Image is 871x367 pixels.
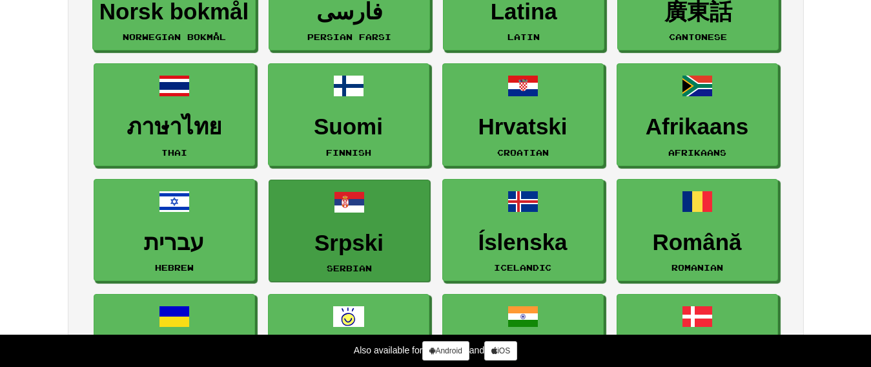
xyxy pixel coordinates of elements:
a: iOS [484,341,517,361]
a: ÍslenskaIcelandic [442,179,604,282]
a: SuomiFinnish [268,63,429,166]
a: SrpskiSerbian [269,180,430,282]
h3: Íslenska [449,230,597,255]
a: HrvatskiCroatian [442,63,604,166]
small: Afrikaans [668,148,726,157]
small: Persian Farsi [307,32,391,41]
h3: ภาษาไทย [101,114,248,140]
small: Cantonese [669,32,727,41]
a: Android [422,341,469,361]
small: Icelandic [494,263,551,272]
a: עבריתHebrew [94,179,255,282]
h3: Suomi [275,114,422,140]
a: ภาษาไทยThai [94,63,255,166]
small: Latin [507,32,540,41]
small: Hebrew [155,263,194,272]
h3: Srpski [276,231,423,256]
small: Serbian [327,264,372,273]
h3: Română [624,230,771,255]
small: Thai [161,148,187,157]
h3: עברית [101,230,248,255]
h3: Afrikaans [624,114,771,140]
h3: Hrvatski [449,114,597,140]
a: RomânăRomanian [617,179,778,282]
a: AfrikaansAfrikaans [617,63,778,166]
small: Romanian [671,263,723,272]
small: Croatian [497,148,549,157]
small: Finnish [326,148,371,157]
small: Norwegian Bokmål [123,32,226,41]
